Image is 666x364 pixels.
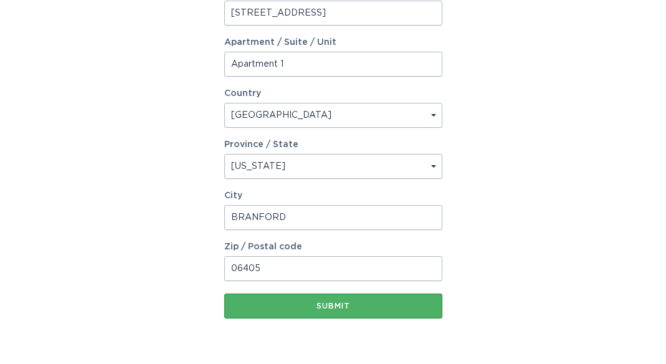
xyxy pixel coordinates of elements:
button: Submit [224,294,442,318]
label: Apartment / Suite / Unit [224,38,442,47]
label: Province / State [224,140,298,149]
label: Zip / Postal code [224,242,442,251]
div: Submit [231,302,436,310]
label: Country [224,89,261,98]
label: City [224,191,442,200]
